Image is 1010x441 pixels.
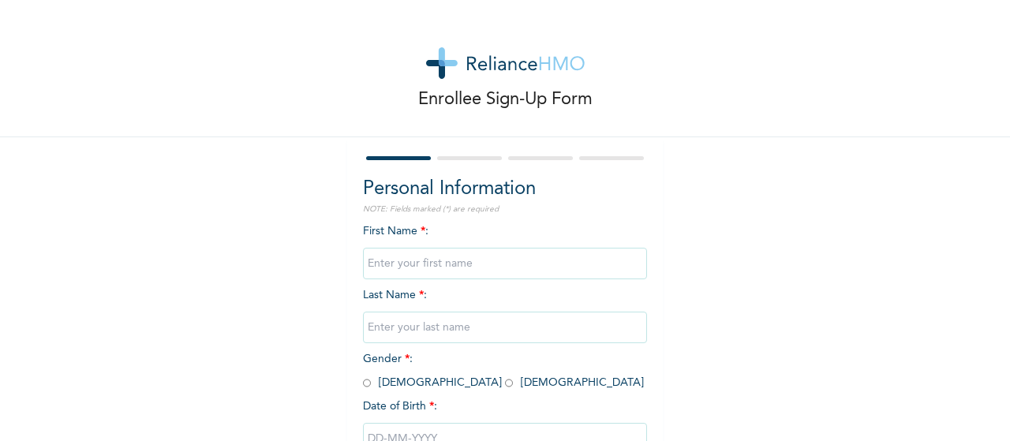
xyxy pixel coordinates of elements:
input: Enter your first name [363,248,647,279]
h2: Personal Information [363,175,647,204]
input: Enter your last name [363,312,647,343]
p: NOTE: Fields marked (*) are required [363,204,647,215]
span: First Name : [363,226,647,269]
span: Last Name : [363,290,647,333]
span: Gender : [DEMOGRAPHIC_DATA] [DEMOGRAPHIC_DATA] [363,353,644,388]
img: logo [426,47,585,79]
p: Enrollee Sign-Up Form [418,87,593,113]
span: Date of Birth : [363,398,437,415]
